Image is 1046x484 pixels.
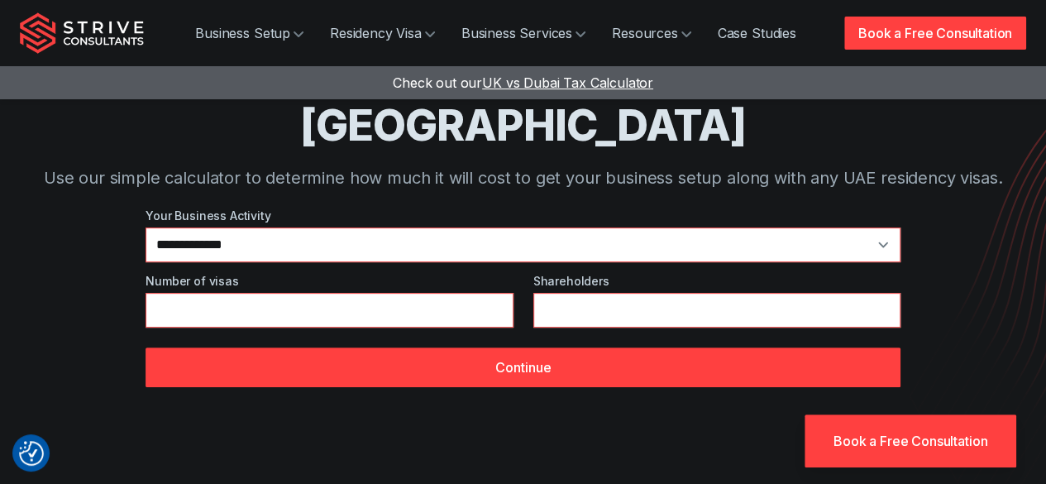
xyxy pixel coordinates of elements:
img: Revisit consent button [19,441,44,466]
button: Continue [146,347,900,387]
a: Business Setup [182,17,317,50]
a: Residency Visa [317,17,448,50]
a: Check out ourUK vs Dubai Tax Calculator [393,74,653,91]
p: Use our simple calculator to determine how much it will cost to get your business setup along wit... [20,165,1026,190]
button: Consent Preferences [19,441,44,466]
a: Case Studies [704,17,810,50]
span: UK vs Dubai Tax Calculator [482,74,653,91]
a: Book a Free Consultation [844,17,1026,50]
label: Your Business Activity [146,207,900,224]
label: Shareholders [533,272,900,290]
a: Business Services [448,17,599,50]
a: Resources [599,17,704,50]
img: Strive Consultants [20,12,144,54]
label: Number of visas [146,272,513,290]
a: Book a Free Consultation [805,415,1016,467]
